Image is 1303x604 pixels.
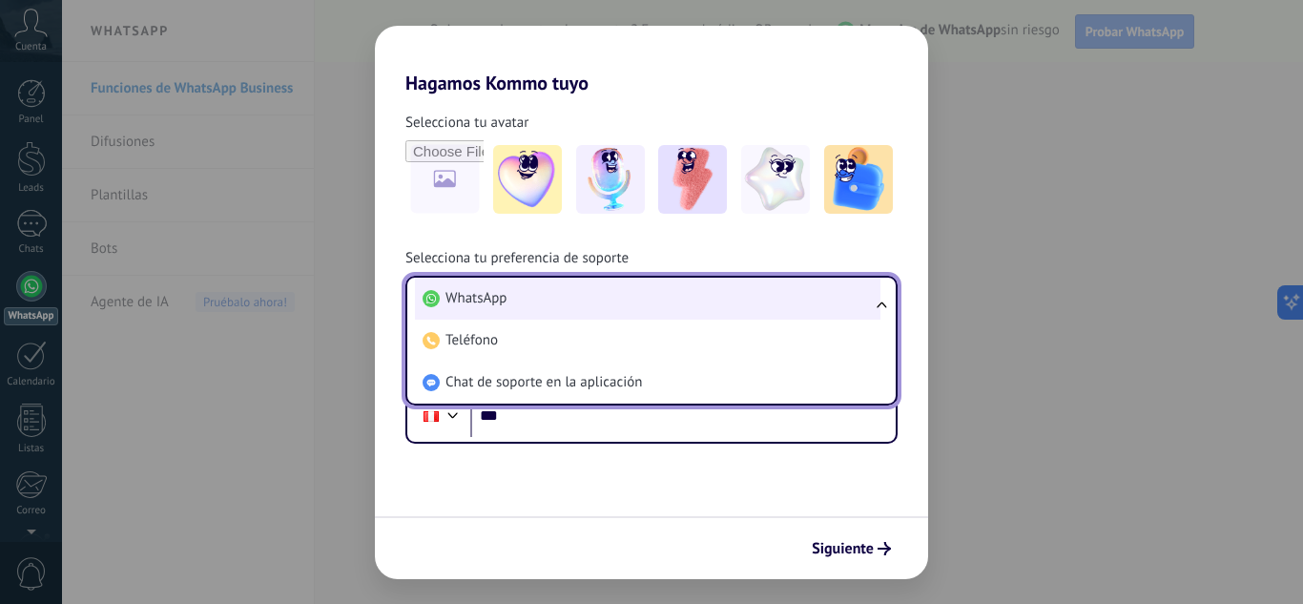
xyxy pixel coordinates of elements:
img: -2.jpeg [576,145,645,214]
img: -5.jpeg [824,145,893,214]
span: Chat de soporte en la aplicación [445,373,642,392]
span: Selecciona tu avatar [405,114,528,133]
img: -1.jpeg [493,145,562,214]
span: Selecciona tu preferencia de soporte [405,249,629,268]
img: -3.jpeg [658,145,727,214]
button: Siguiente [803,532,900,565]
div: Peru: + 51 [413,396,449,436]
h2: Hagamos Kommo tuyo [375,26,928,94]
span: Teléfono [445,331,498,350]
span: WhatsApp [445,289,507,308]
span: Siguiente [812,542,874,555]
img: -4.jpeg [741,145,810,214]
